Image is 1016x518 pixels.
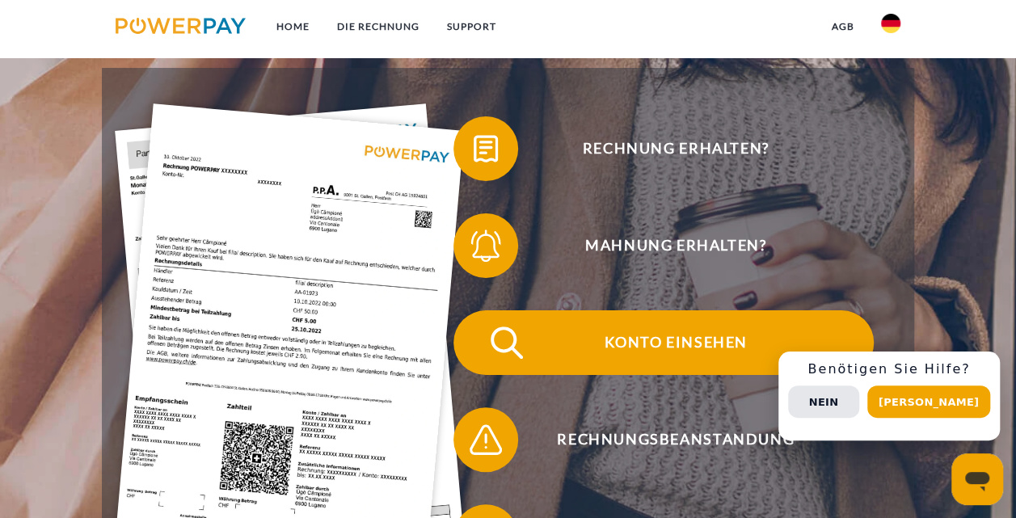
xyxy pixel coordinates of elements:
button: Rechnungsbeanstandung [453,407,874,472]
h3: Benötigen Sie Hilfe? [788,361,990,377]
button: Rechnung erhalten? [453,116,874,181]
a: Home [263,12,323,41]
button: Konto einsehen [453,310,874,375]
button: [PERSON_NAME] [867,385,990,418]
img: qb_warning.svg [466,419,506,460]
button: Nein [788,385,859,418]
img: qb_search.svg [487,322,527,363]
button: Mahnung erhalten? [453,213,874,278]
a: agb [817,12,867,41]
img: de [881,14,900,33]
iframe: Schaltfläche zum Öffnen des Messaging-Fensters [951,453,1003,505]
img: logo-powerpay.svg [116,18,246,34]
span: Mahnung erhalten? [478,213,874,278]
a: SUPPORT [433,12,510,41]
span: Konto einsehen [478,310,874,375]
div: Schnellhilfe [778,352,1000,440]
span: Rechnungsbeanstandung [478,407,874,472]
a: DIE RECHNUNG [323,12,433,41]
img: qb_bill.svg [466,128,506,169]
img: qb_bell.svg [466,225,506,266]
span: Rechnung erhalten? [478,116,874,181]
